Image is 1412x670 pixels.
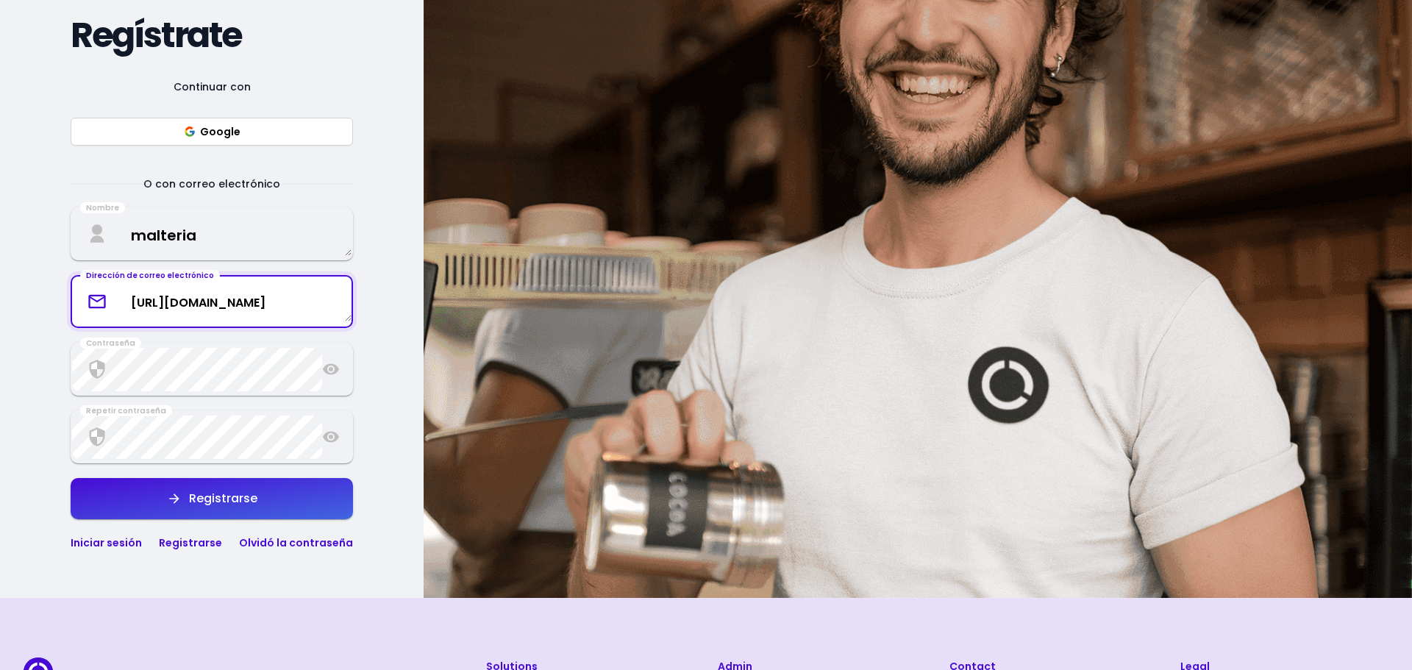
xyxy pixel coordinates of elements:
div: Registrarse [182,493,257,505]
a: Iniciar sesión [71,535,142,550]
div: Repetir contraseña [80,405,172,417]
button: Google [71,118,353,146]
div: Dirección de correo electrónico [80,270,220,282]
a: Registrarse [159,535,222,550]
button: Registrarse [71,478,353,519]
h2: Regístrate [71,22,353,49]
textarea: malteria [72,213,352,256]
div: Contraseña [80,338,141,349]
span: Continuar con [156,78,268,96]
span: O con correo electrónico [126,175,298,193]
div: Nombre [80,202,125,214]
textarea: [URL][DOMAIN_NAME] [72,282,352,321]
a: Olvidó la contraseña [239,535,353,550]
